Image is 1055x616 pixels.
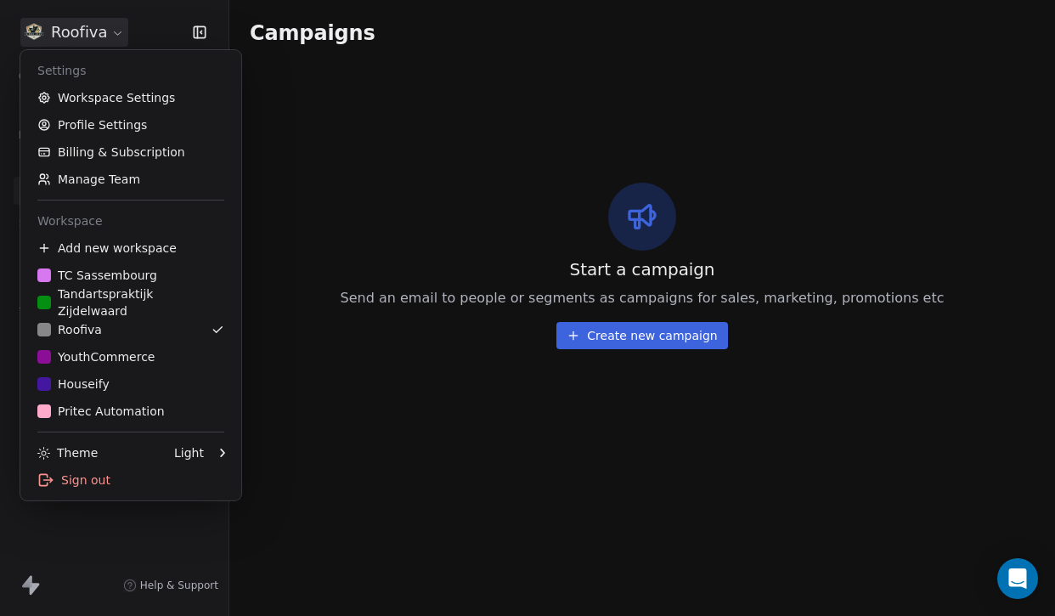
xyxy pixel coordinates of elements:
[37,267,157,284] div: TC Sassembourg
[174,444,204,461] div: Light
[37,444,98,461] div: Theme
[37,403,165,420] div: Pritec Automation
[27,207,234,235] div: Workspace
[37,321,102,338] div: Roofiva
[37,285,224,319] div: Tandartspraktijk Zijdelwaard
[27,466,234,494] div: Sign out
[37,348,155,365] div: YouthCommerce
[37,376,110,393] div: Houseify
[27,84,234,111] a: Workspace Settings
[27,57,234,84] div: Settings
[27,111,234,138] a: Profile Settings
[27,166,234,193] a: Manage Team
[27,138,234,166] a: Billing & Subscription
[27,235,234,262] div: Add new workspace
